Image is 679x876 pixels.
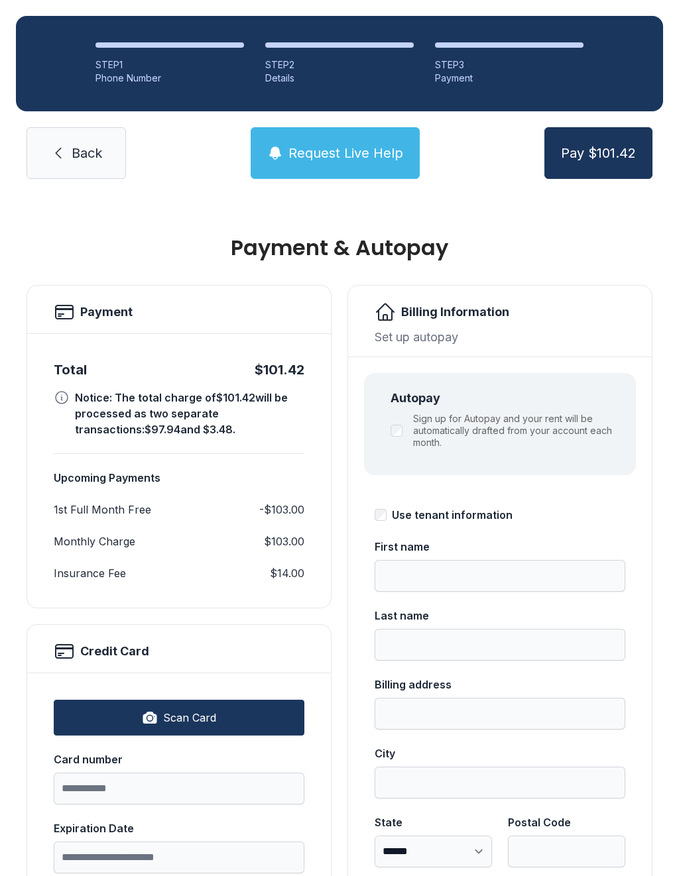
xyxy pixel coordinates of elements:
[375,560,625,592] input: First name
[401,303,509,321] h2: Billing Information
[375,629,625,661] input: Last name
[163,710,216,726] span: Scan Card
[265,58,414,72] div: STEP 2
[561,144,636,162] span: Pay $101.42
[375,836,492,867] select: State
[54,470,304,486] h3: Upcoming Payments
[375,328,625,346] div: Set up autopay
[54,533,135,549] dt: Monthly Charge
[54,773,304,804] input: Card number
[413,413,620,449] label: Sign up for Autopay and your rent will be automatically drafted from your account each month.
[375,745,625,761] div: City
[270,565,304,581] dd: $14.00
[375,767,625,798] input: City
[54,842,304,873] input: Expiration Date
[392,507,513,523] div: Use tenant information
[265,72,414,85] div: Details
[375,698,625,730] input: Billing address
[375,539,625,555] div: First name
[435,72,584,85] div: Payment
[54,751,304,767] div: Card number
[391,389,620,408] div: Autopay
[80,642,149,661] h2: Credit Card
[375,677,625,692] div: Billing address
[375,814,492,830] div: State
[95,58,244,72] div: STEP 1
[259,502,304,518] dd: -$103.00
[80,303,133,321] h2: Payment
[54,360,87,379] div: Total
[54,565,126,581] dt: Insurance Fee
[72,144,102,162] span: Back
[54,820,304,836] div: Expiration Date
[27,237,652,258] h1: Payment & Autopay
[288,144,403,162] span: Request Live Help
[435,58,584,72] div: STEP 3
[54,502,151,518] dt: 1st Full Month Free
[264,533,304,549] dd: $103.00
[375,608,625,624] div: Last name
[75,390,304,437] div: Notice: The total charge of $101.42 will be processed as two separate transactions: $97.94 and $3...
[95,72,244,85] div: Phone Number
[255,360,304,379] div: $101.42
[508,814,625,830] div: Postal Code
[508,836,625,867] input: Postal Code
